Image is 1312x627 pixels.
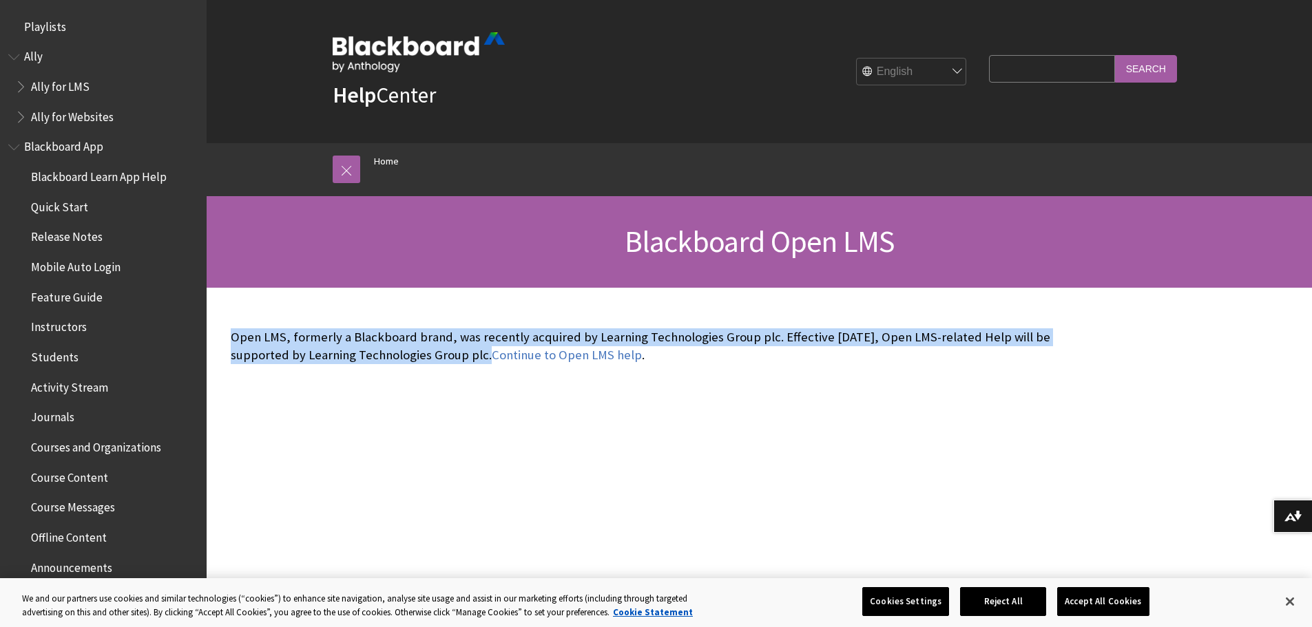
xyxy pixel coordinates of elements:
span: Playlists [24,15,66,34]
span: Journals [31,406,74,425]
span: Blackboard Open LMS [625,222,895,260]
span: Activity Stream [31,376,108,394]
button: Close [1275,586,1305,617]
select: Site Language Selector [857,59,967,86]
a: HelpCenter [333,81,436,109]
span: Announcements [31,556,112,575]
span: Instructors [31,316,87,334]
img: Blackboard by Anthology [333,32,505,72]
span: Quick Start [31,195,88,214]
a: More information about your privacy, opens in a new tab [613,606,693,618]
span: Ally for LMS [31,75,90,94]
button: Accept All Cookies [1057,587,1149,616]
a: Continue to Open LMS help [492,347,642,363]
button: Reject All [960,587,1046,616]
strong: Help [333,81,376,109]
span: Course Content [31,466,108,485]
input: Search [1115,55,1177,82]
span: Release Notes [31,226,103,244]
nav: Book outline for Anthology Ally Help [8,45,198,129]
a: Home [374,153,399,170]
span: Blackboard Learn App Help [31,165,167,184]
span: Offline Content [31,526,107,544]
span: Courses and Organizations [31,436,161,454]
span: Course Messages [31,496,115,515]
nav: Book outline for Playlists [8,15,198,39]
p: Open LMS, formerly a Blackboard brand, was recently acquired by Learning Technologies Group plc. ... [231,328,1085,364]
span: Feature Guide [31,286,103,304]
span: Ally [24,45,43,64]
span: Ally for Websites [31,105,114,124]
span: Blackboard App [24,136,103,154]
button: Cookies Settings [862,587,949,616]
span: Students [31,346,79,364]
span: Mobile Auto Login [31,255,121,274]
div: We and our partners use cookies and similar technologies (“cookies”) to enhance site navigation, ... [22,592,722,619]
